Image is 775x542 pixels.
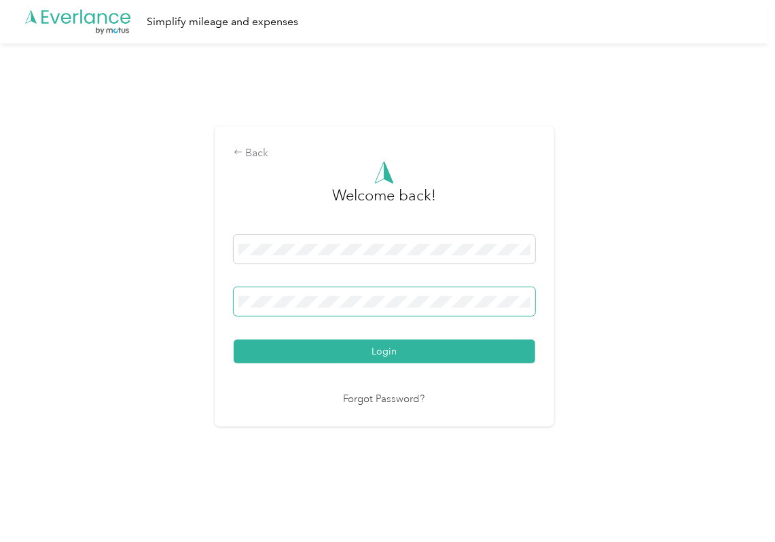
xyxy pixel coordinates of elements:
[699,466,775,542] iframe: Everlance-gr Chat Button Frame
[234,145,535,162] div: Back
[344,392,425,408] a: Forgot Password?
[332,184,436,221] h3: greeting
[234,340,535,363] button: Login
[147,14,298,31] div: Simplify mileage and expenses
